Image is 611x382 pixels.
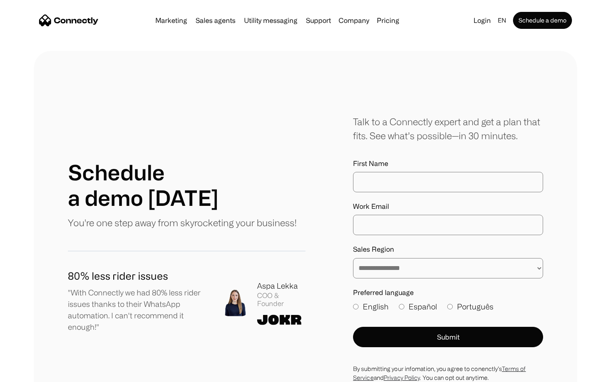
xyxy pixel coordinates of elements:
label: Work Email [353,202,543,211]
label: Sales Region [353,245,543,253]
a: Pricing [373,17,403,24]
button: Submit [353,327,543,347]
div: Company [336,14,372,26]
a: Sales agents [192,17,239,24]
h1: 80% less rider issues [68,268,208,284]
a: Privacy Policy [384,374,420,381]
div: By submitting your infomation, you agree to conenctly’s and . You can opt out anytime. [353,364,543,382]
div: COO & Founder [257,292,305,308]
div: en [494,14,511,26]
label: English [353,301,389,312]
a: home [39,14,98,27]
div: Aspa Lekka [257,280,305,292]
p: "With Connectly we had 80% less rider issues thanks to their WhatsApp automation. I can't recomme... [68,287,208,333]
a: Terms of Service [353,365,526,381]
input: Português [447,304,453,309]
input: Español [399,304,404,309]
a: Schedule a demo [513,12,572,29]
label: Español [399,301,437,312]
a: Utility messaging [241,17,301,24]
h1: Schedule a demo [DATE] [68,160,219,211]
div: Talk to a Connectly expert and get a plan that fits. See what’s possible—in 30 minutes. [353,115,543,143]
a: Login [470,14,494,26]
div: en [498,14,506,26]
div: Company [339,14,369,26]
label: First Name [353,160,543,168]
a: Marketing [152,17,191,24]
ul: Language list [17,367,51,379]
label: Preferred language [353,289,543,297]
aside: Language selected: English [8,366,51,379]
input: English [353,304,359,309]
p: You're one step away from skyrocketing your business! [68,216,297,230]
label: Português [447,301,493,312]
a: Support [303,17,334,24]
